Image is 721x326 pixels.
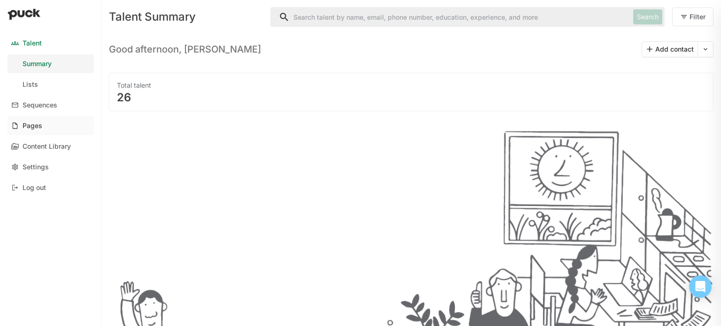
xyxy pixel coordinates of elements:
[8,158,94,176] a: Settings
[689,275,712,298] div: Open Intercom Messenger
[23,60,52,68] div: Summary
[271,8,629,26] input: Search
[109,44,261,55] h3: Good afternoon, [PERSON_NAME]
[23,122,42,130] div: Pages
[23,143,71,151] div: Content Library
[8,54,94,73] a: Summary
[642,42,698,57] button: Add contact
[109,11,263,23] div: Talent Summary
[8,116,94,135] a: Pages
[8,34,94,53] a: Talent
[23,101,57,109] div: Sequences
[23,163,49,171] div: Settings
[117,81,706,90] div: Total talent
[8,75,94,94] a: Lists
[8,96,94,114] a: Sequences
[8,137,94,156] a: Content Library
[23,184,46,192] div: Log out
[23,81,38,89] div: Lists
[672,8,713,26] button: Filter
[117,92,706,103] div: 26
[23,39,42,47] div: Talent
